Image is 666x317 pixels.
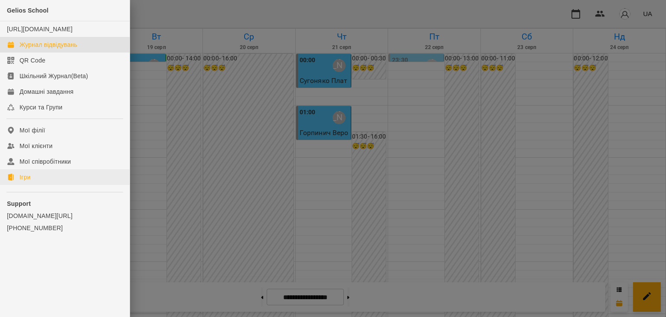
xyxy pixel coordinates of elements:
[20,103,62,112] div: Курси та Групи
[20,157,71,166] div: Мої співробітники
[20,87,73,96] div: Домашні завдання
[20,40,77,49] div: Журнал відвідувань
[20,72,88,80] div: Шкільний Журнал(Beta)
[20,56,46,65] div: QR Code
[7,211,123,220] a: [DOMAIN_NAME][URL]
[20,142,52,150] div: Мої клієнти
[7,224,123,232] a: [PHONE_NUMBER]
[7,26,72,33] a: [URL][DOMAIN_NAME]
[7,199,123,208] p: Support
[20,126,45,135] div: Мої філії
[20,173,30,182] div: Ігри
[7,7,49,14] span: Gelios School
